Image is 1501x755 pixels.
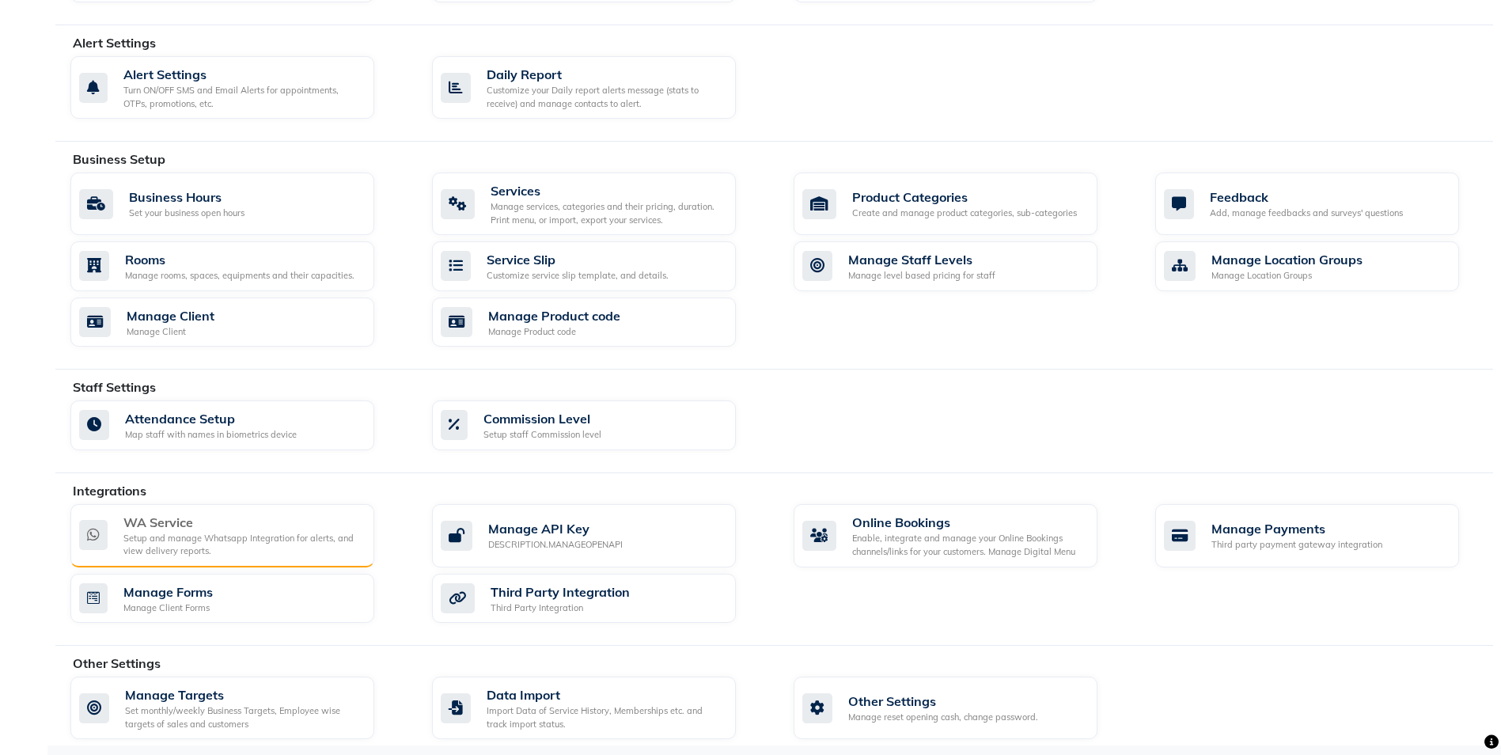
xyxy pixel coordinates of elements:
div: DESCRIPTION.MANAGEOPENAPI [488,538,623,552]
div: Manage Targets [125,685,362,704]
a: Other SettingsManage reset opening cash, change password. [794,677,1131,739]
div: Set your business open hours [129,207,244,220]
a: Alert SettingsTurn ON/OFF SMS and Email Alerts for appointments, OTPs, promotions, etc. [70,56,408,119]
div: Turn ON/OFF SMS and Email Alerts for appointments, OTPs, promotions, etc. [123,84,362,110]
div: Manage reset opening cash, change password. [848,711,1038,724]
a: Manage FormsManage Client Forms [70,574,408,624]
div: Manage Staff Levels [848,250,995,269]
div: Enable, integrate and manage your Online Bookings channels/links for your customers. Manage Digit... [852,532,1085,558]
div: Import Data of Service History, Memberships etc. and track import status. [487,704,723,730]
div: Manage level based pricing for staff [848,269,995,283]
div: Setup staff Commission level [483,428,601,442]
a: RoomsManage rooms, spaces, equipments and their capacities. [70,241,408,291]
div: Manage API Key [488,519,623,538]
div: Alert Settings [123,65,362,84]
div: Business Hours [129,188,244,207]
div: Manage Payments [1211,519,1382,538]
div: Manage rooms, spaces, equipments and their capacities. [125,269,354,283]
div: Third Party Integration [491,601,630,615]
a: Manage TargetsSet monthly/weekly Business Targets, Employee wise targets of sales and customers [70,677,408,739]
div: Manage Client [127,325,214,339]
div: Create and manage product categories, sub-categories [852,207,1077,220]
div: Daily Report [487,65,723,84]
div: Attendance Setup [125,409,297,428]
div: Customize service slip template, and details. [487,269,669,283]
div: Customize your Daily report alerts message (stats to receive) and manage contacts to alert. [487,84,723,110]
div: Manage Location Groups [1211,250,1363,269]
div: Service Slip [487,250,669,269]
a: Commission LevelSetup staff Commission level [432,400,770,450]
div: Manage Product code [488,325,620,339]
a: Manage Staff LevelsManage level based pricing for staff [794,241,1131,291]
a: Product CategoriesCreate and manage product categories, sub-categories [794,173,1131,235]
a: Manage Product codeManage Product code [432,298,770,347]
div: Third party payment gateway integration [1211,538,1382,552]
a: Business HoursSet your business open hours [70,173,408,235]
div: Feedback [1210,188,1403,207]
a: Manage Location GroupsManage Location Groups [1155,241,1493,291]
div: Add, manage feedbacks and surveys' questions [1210,207,1403,220]
a: WA ServiceSetup and manage Whatsapp Integration for alerts, and view delivery reports. [70,504,408,567]
div: Map staff with names in biometrics device [125,428,297,442]
div: Third Party Integration [491,582,630,601]
a: Manage PaymentsThird party payment gateway integration [1155,504,1493,567]
div: Online Bookings [852,513,1085,532]
div: Other Settings [848,692,1038,711]
a: Third Party IntegrationThird Party Integration [432,574,770,624]
div: Setup and manage Whatsapp Integration for alerts, and view delivery reports. [123,532,362,558]
a: Attendance SetupMap staff with names in biometrics device [70,400,408,450]
div: Rooms [125,250,354,269]
a: Manage API KeyDESCRIPTION.MANAGEOPENAPI [432,504,770,567]
div: Manage Location Groups [1211,269,1363,283]
a: ServicesManage services, categories and their pricing, duration. Print menu, or import, export yo... [432,173,770,235]
a: Manage ClientManage Client [70,298,408,347]
div: Manage services, categories and their pricing, duration. Print menu, or import, export your servi... [491,200,723,226]
div: WA Service [123,513,362,532]
div: Manage Product code [488,306,620,325]
a: FeedbackAdd, manage feedbacks and surveys' questions [1155,173,1493,235]
div: Product Categories [852,188,1077,207]
div: Manage Client [127,306,214,325]
a: Online BookingsEnable, integrate and manage your Online Bookings channels/links for your customer... [794,504,1131,567]
div: Manage Client Forms [123,601,213,615]
a: Daily ReportCustomize your Daily report alerts message (stats to receive) and manage contacts to ... [432,56,770,119]
a: Data ImportImport Data of Service History, Memberships etc. and track import status. [432,677,770,739]
a: Service SlipCustomize service slip template, and details. [432,241,770,291]
div: Set monthly/weekly Business Targets, Employee wise targets of sales and customers [125,704,362,730]
div: Commission Level [483,409,601,428]
div: Manage Forms [123,582,213,601]
div: Services [491,181,723,200]
div: Data Import [487,685,723,704]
